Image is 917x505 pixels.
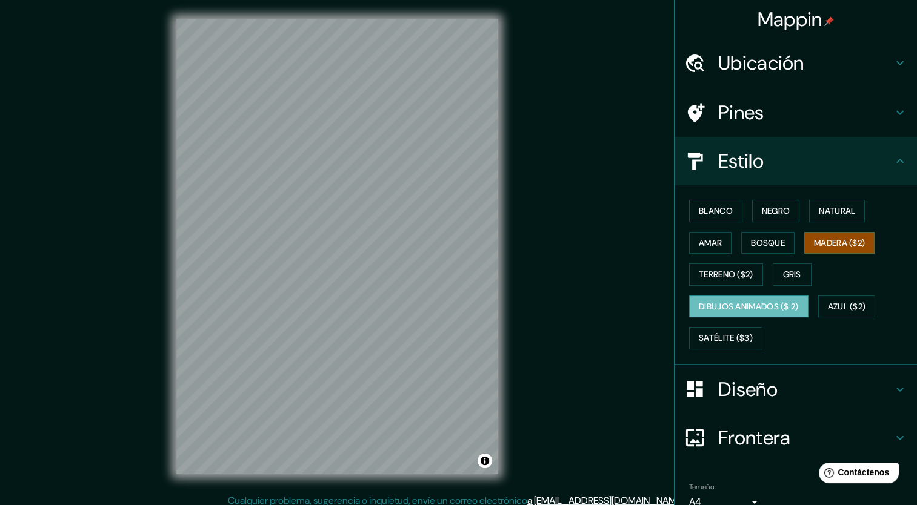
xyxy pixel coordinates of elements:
font: Dibujos animados ($ 2) [699,299,799,314]
img: pin-icon.png [824,16,834,26]
div: Pines [675,88,917,137]
button: Madera ($2) [804,232,875,254]
button: Azul ($2) [818,295,876,318]
button: Terreno ($2) [689,263,763,286]
label: Tamaño [689,481,714,492]
font: Blanco [699,203,733,219]
font: Satélite ($3) [699,331,753,346]
div: Frontera [675,414,917,462]
button: Negro [752,200,800,222]
button: Satélite ($3) [689,327,762,349]
canvas: Mapa [176,19,498,474]
div: Diseño [675,365,917,414]
font: Mappin [758,7,822,32]
font: Amar [699,236,722,251]
h4: Estilo [718,149,893,173]
h4: Frontera [718,426,893,450]
button: Blanco [689,200,742,222]
button: Dibujos animados ($ 2) [689,295,809,318]
h4: Ubicación [718,51,893,75]
div: Estilo [675,137,917,185]
button: Gris [773,263,812,286]
div: Ubicación [675,39,917,87]
font: Natural [819,203,855,219]
font: Gris [783,267,801,282]
h4: Diseño [718,377,893,401]
button: Alternar atribución [478,454,492,468]
iframe: Help widget launcher [809,458,904,492]
font: Azul ($2) [828,299,866,314]
h4: Pines [718,101,893,125]
button: Bosque [741,232,795,254]
font: Madera ($2) [814,236,865,251]
font: Bosque [751,236,785,251]
button: Natural [809,200,865,222]
font: Negro [762,203,790,219]
font: Terreno ($2) [699,267,753,282]
button: Amar [689,232,732,254]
